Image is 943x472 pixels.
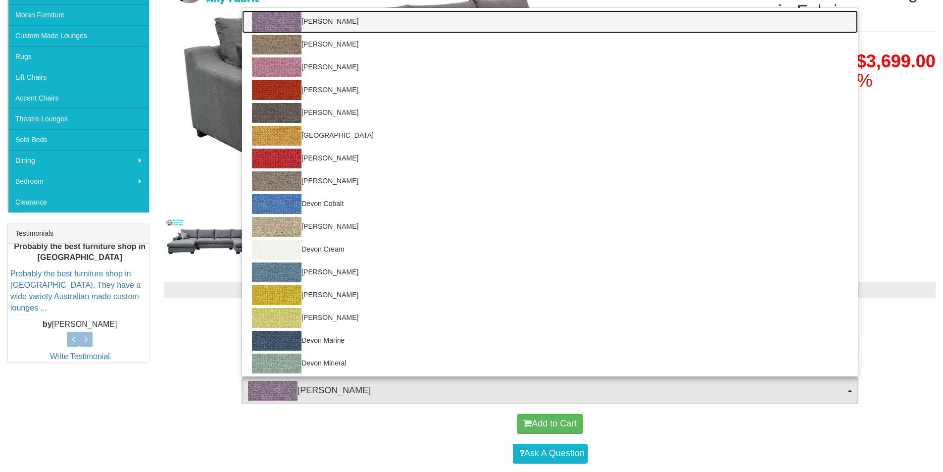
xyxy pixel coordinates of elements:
a: Probably the best furniture shop in [GEOGRAPHIC_DATA]. They have a wide variety Australian made c... [10,269,141,312]
h3: Choose from the options below then add to cart [164,308,936,321]
span: NOW $3,699.00 [808,51,936,71]
img: Devon Cream [252,240,301,260]
img: Devon Violet [252,12,301,32]
a: [PERSON_NAME] [242,10,858,33]
img: Devon Bison [252,35,301,54]
a: Moran Furniture [8,4,149,25]
a: Dining [8,150,149,171]
a: Ask A Question [513,444,588,464]
img: Devon Chinchilla [252,171,301,191]
a: Devon Marine [242,329,858,352]
img: Devon Brick [252,80,301,100]
a: Lift Chairs [8,67,149,88]
a: [PERSON_NAME] [242,170,858,193]
a: [PERSON_NAME] [242,284,858,307]
button: Add to Cart [517,414,583,434]
a: Write Testimonial [50,352,110,361]
a: Custom Made Lounges [8,25,149,46]
img: Devon Canyon [252,126,301,146]
a: [PERSON_NAME] [242,307,858,329]
img: Devon Brownie [252,103,301,123]
b: by [43,320,52,328]
img: Devon Boudoir [252,57,301,77]
a: Devon Cream [242,238,858,261]
a: Devon Mineral [242,352,858,375]
a: [PERSON_NAME] [242,102,858,124]
img: Devon Cookie [252,217,301,237]
a: [PERSON_NAME] [242,147,858,170]
p: [PERSON_NAME] [10,319,149,330]
a: [PERSON_NAME] [242,56,858,79]
a: [PERSON_NAME] [242,33,858,56]
button: Devon Violet[PERSON_NAME] [242,377,858,404]
a: [PERSON_NAME] [242,215,858,238]
a: [GEOGRAPHIC_DATA] [242,124,858,147]
div: Testimonials [8,223,149,244]
a: Theatre Lounges [8,108,149,129]
b: Probably the best furniture shop in [GEOGRAPHIC_DATA] [14,242,146,262]
a: Devon Cobalt [242,193,858,215]
a: [PERSON_NAME] [242,261,858,284]
a: Sofa Beds [8,129,149,150]
a: Clearance [8,192,149,212]
img: Devon Cobalt [252,194,301,214]
img: Devon Cerise [252,149,301,168]
img: Devon Marine [252,331,301,351]
img: Devon Violet [248,381,298,401]
a: Accent Chairs [8,88,149,108]
img: Devon Mineral [252,354,301,373]
img: Devon Cyan [252,262,301,282]
img: Devon Linden [252,308,301,328]
span: [PERSON_NAME] [248,381,845,401]
a: Bedroom [8,171,149,192]
a: [PERSON_NAME] [242,79,858,102]
a: Rugs [8,46,149,67]
img: Devon Karat [252,285,301,305]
